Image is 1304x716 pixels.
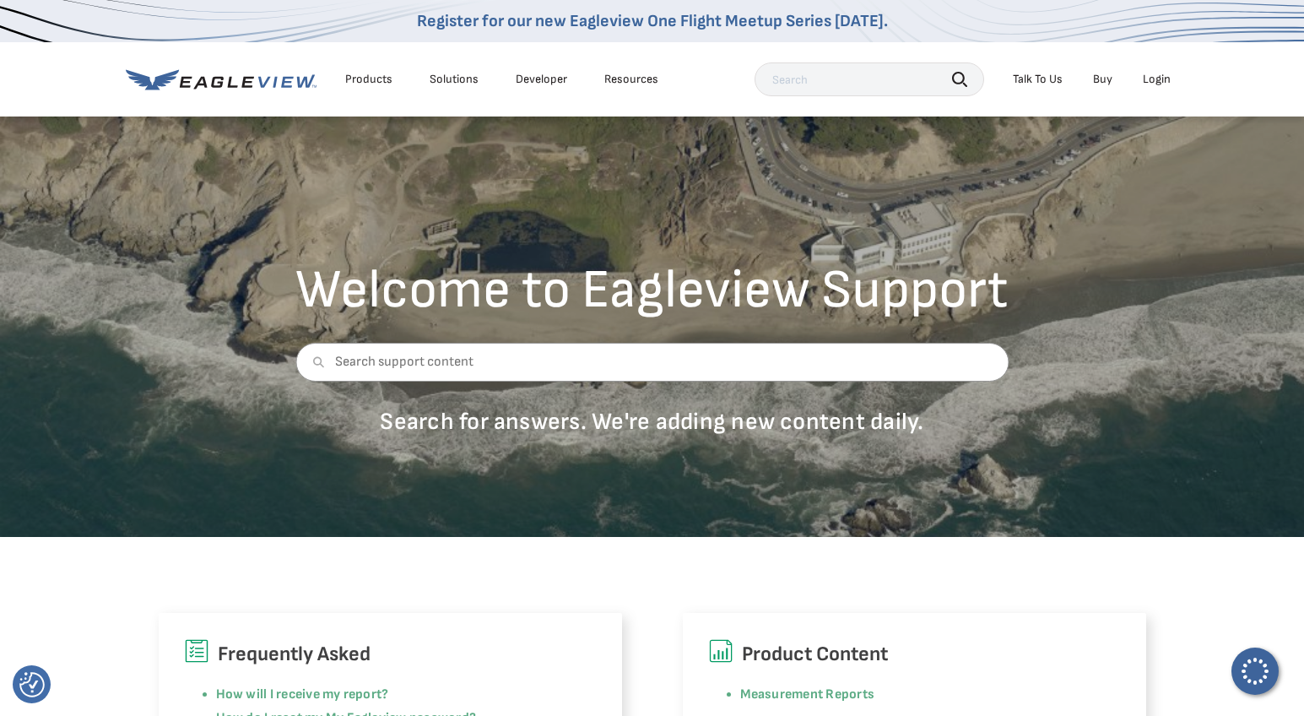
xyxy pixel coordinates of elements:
h2: Welcome to Eagleview Support [295,263,1009,317]
h6: Frequently Asked [184,638,597,670]
div: Solutions [430,72,479,87]
a: Buy [1093,72,1112,87]
a: Measurement Reports [740,686,875,702]
div: Products [345,72,392,87]
a: Register for our new Eagleview One Flight Meetup Series [DATE]. [417,11,888,31]
button: Consent Preferences [19,672,45,697]
input: Search support content [295,343,1009,382]
a: Developer [516,72,567,87]
p: Search for answers. We're adding new content daily. [295,407,1009,437]
h6: Product Content [708,638,1121,670]
div: Resources [604,72,658,87]
img: Revisit consent button [19,672,45,697]
a: How will I receive my report? [216,686,389,702]
div: Talk To Us [1013,72,1063,87]
input: Search [755,62,984,96]
div: Login [1143,72,1171,87]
